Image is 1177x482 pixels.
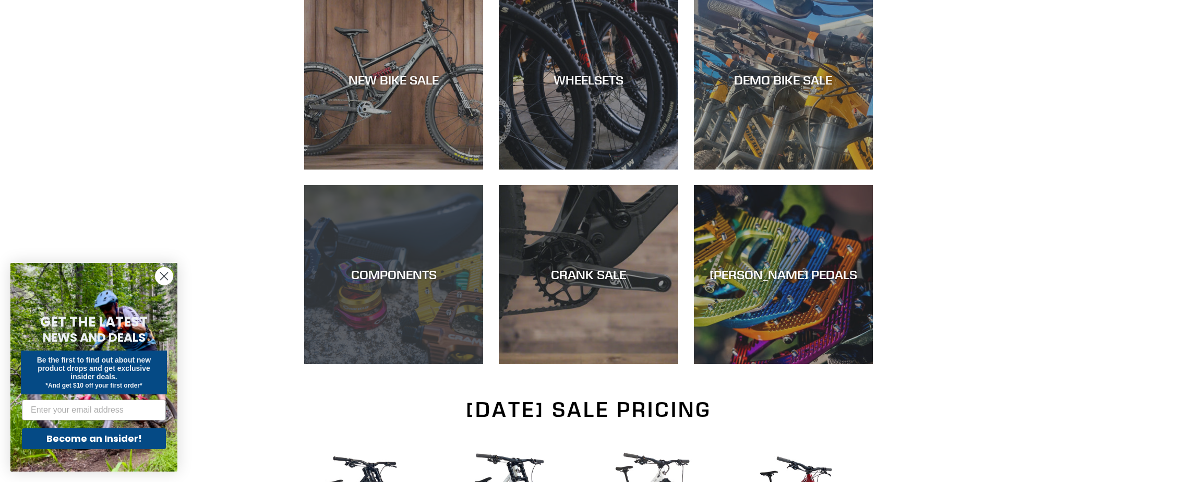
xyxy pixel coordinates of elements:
[37,356,151,381] span: Be the first to find out about new product drops and get exclusive insider deals.
[304,397,873,422] h2: [DATE] SALE PRICING
[43,329,146,346] span: NEWS AND DEALS
[45,382,142,389] span: *And get $10 off your first order*
[694,73,873,88] div: DEMO BIKE SALE
[694,185,873,364] a: [PERSON_NAME] PEDALS
[155,267,173,285] button: Close dialog
[499,267,678,282] div: CRANK SALE
[694,267,873,282] div: [PERSON_NAME] PEDALS
[304,185,483,364] a: COMPONENTS
[499,185,678,364] a: CRANK SALE
[304,73,483,88] div: NEW BIKE SALE
[22,400,166,420] input: Enter your email address
[304,267,483,282] div: COMPONENTS
[40,312,148,331] span: GET THE LATEST
[499,73,678,88] div: WHEELSETS
[22,428,166,449] button: Become an Insider!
